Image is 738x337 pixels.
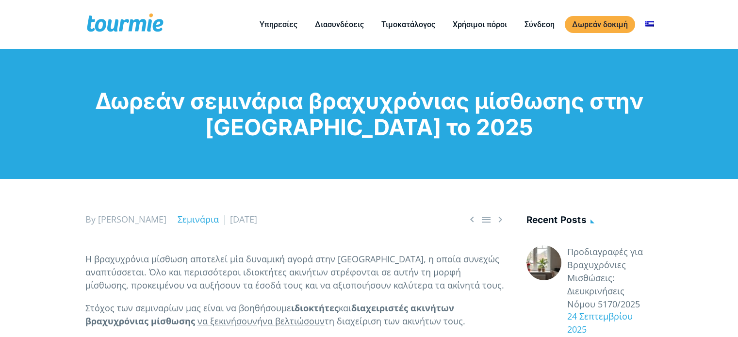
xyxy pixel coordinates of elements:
p: Η βραχυχρόνια μίσθωση αποτελεί μία δυναμική αγορά στην [GEOGRAPHIC_DATA], η οποία συνεχώς αναπτύσ... [85,253,506,292]
span: [DATE] [230,213,257,225]
strong: ιδιοκτήτες [291,302,339,314]
a:  [466,213,478,225]
p: Στόχος των σεμιναρίων μας είναι να βοηθήσουμε και ή τη διαχείριση των ακινήτων τους. [85,302,506,328]
strong: διαχειριστές ακινήτων βραχυχρόνιας μίσθωσης [85,302,454,327]
a: Υπηρεσίες [252,18,305,31]
a: Προδιαγραφές για Βραχυχρόνιες Μισθώσεις: Διευκρινήσεις Νόμου 5170/2025 [567,245,653,311]
a: Σεμινάρια [178,213,219,225]
span: By [PERSON_NAME] [85,213,166,225]
a:  [494,213,506,225]
a: Χρήσιμοι πόροι [445,18,514,31]
h1: Δωρεάν σεμινάρια βραχυχρόνιας μίσθωσης στην [GEOGRAPHIC_DATA] το 2025 [85,88,653,140]
span: να βελτιώσουν [262,315,325,327]
a: Αλλαγή σε [638,18,661,31]
a: Τιμοκατάλογος [374,18,443,31]
a: Διασυνδέσεις [308,18,371,31]
div: 24 Σεπτεμβρίου 2025 [561,310,653,336]
a: Δωρεάν δοκιμή [565,16,635,33]
span: να ξεκινήσουν [197,315,257,327]
a: Σύνδεση [517,18,562,31]
span: Previous post [466,213,478,225]
a:  [480,213,492,225]
h4: Recent posts [526,213,653,229]
span: Next post [494,213,506,225]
